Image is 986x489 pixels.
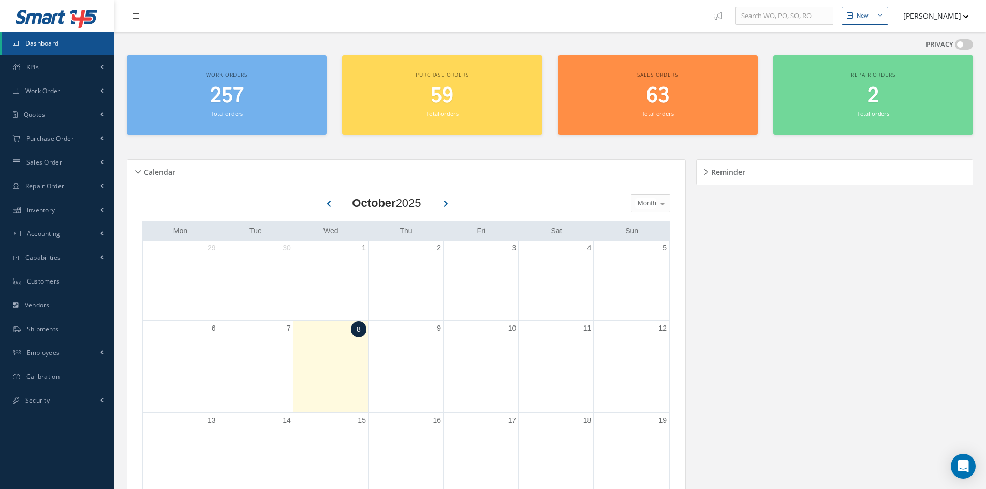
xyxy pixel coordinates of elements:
[171,225,189,238] a: Monday
[660,241,669,256] a: October 5, 2025
[27,229,61,238] span: Accounting
[143,241,218,321] td: September 29, 2025
[623,225,640,238] a: Sunday
[519,320,594,413] td: October 11, 2025
[293,241,368,321] td: October 1, 2025
[25,301,50,309] span: Vendors
[893,6,969,26] button: [PERSON_NAME]
[431,81,453,111] span: 59
[857,110,889,117] small: Total orders
[642,110,674,117] small: Total orders
[24,110,46,119] span: Quotes
[2,32,114,55] a: Dashboard
[506,413,519,428] a: October 17, 2025
[25,253,61,262] span: Capabilities
[356,413,368,428] a: October 15, 2025
[293,320,368,413] td: October 8, 2025
[281,241,293,256] a: September 30, 2025
[26,134,74,143] span: Purchase Order
[506,321,519,336] a: October 10, 2025
[867,81,879,111] span: 2
[585,241,594,256] a: October 4, 2025
[549,225,564,238] a: Saturday
[646,81,669,111] span: 63
[368,320,443,413] td: October 9, 2025
[368,241,443,321] td: October 2, 2025
[519,241,594,321] td: October 4, 2025
[360,241,368,256] a: October 1, 2025
[206,71,247,78] span: Work orders
[25,86,61,95] span: Work Order
[26,372,60,381] span: Calibration
[25,396,50,405] span: Security
[285,321,293,336] a: October 7, 2025
[656,413,669,428] a: October 19, 2025
[27,324,59,333] span: Shipments
[594,320,669,413] td: October 12, 2025
[321,225,341,238] a: Wednesday
[27,348,60,357] span: Employees
[426,110,458,117] small: Total orders
[127,55,327,135] a: Work orders 257 Total orders
[656,321,669,336] a: October 12, 2025
[342,55,542,135] a: Purchase orders 59 Total orders
[558,55,758,135] a: Sales orders 63 Total orders
[351,321,366,337] a: October 8, 2025
[25,39,59,48] span: Dashboard
[842,7,888,25] button: New
[26,158,62,167] span: Sales Order
[218,320,293,413] td: October 7, 2025
[218,241,293,321] td: September 30, 2025
[352,195,421,212] div: 2025
[444,241,519,321] td: October 3, 2025
[581,413,594,428] a: October 18, 2025
[27,277,60,286] span: Customers
[444,320,519,413] td: October 10, 2025
[951,454,976,479] div: Open Intercom Messenger
[635,198,656,209] span: Month
[141,165,175,177] h5: Calendar
[211,110,243,117] small: Total orders
[926,39,953,50] label: PRIVACY
[431,413,443,428] a: October 16, 2025
[581,321,594,336] a: October 11, 2025
[25,182,65,190] span: Repair Order
[27,205,55,214] span: Inventory
[637,71,678,78] span: Sales orders
[435,241,443,256] a: October 2, 2025
[510,241,518,256] a: October 3, 2025
[708,165,745,177] h5: Reminder
[851,71,895,78] span: Repair orders
[205,413,218,428] a: October 13, 2025
[210,321,218,336] a: October 6, 2025
[281,413,293,428] a: October 14, 2025
[735,7,833,25] input: Search WO, PO, SO, RO
[398,225,414,238] a: Thursday
[416,71,469,78] span: Purchase orders
[210,81,244,111] span: 257
[143,320,218,413] td: October 6, 2025
[205,241,218,256] a: September 29, 2025
[435,321,443,336] a: October 9, 2025
[352,197,395,210] b: October
[26,63,39,71] span: KPIs
[247,225,264,238] a: Tuesday
[594,241,669,321] td: October 5, 2025
[857,11,869,20] div: New
[773,55,973,135] a: Repair orders 2 Total orders
[475,225,488,238] a: Friday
